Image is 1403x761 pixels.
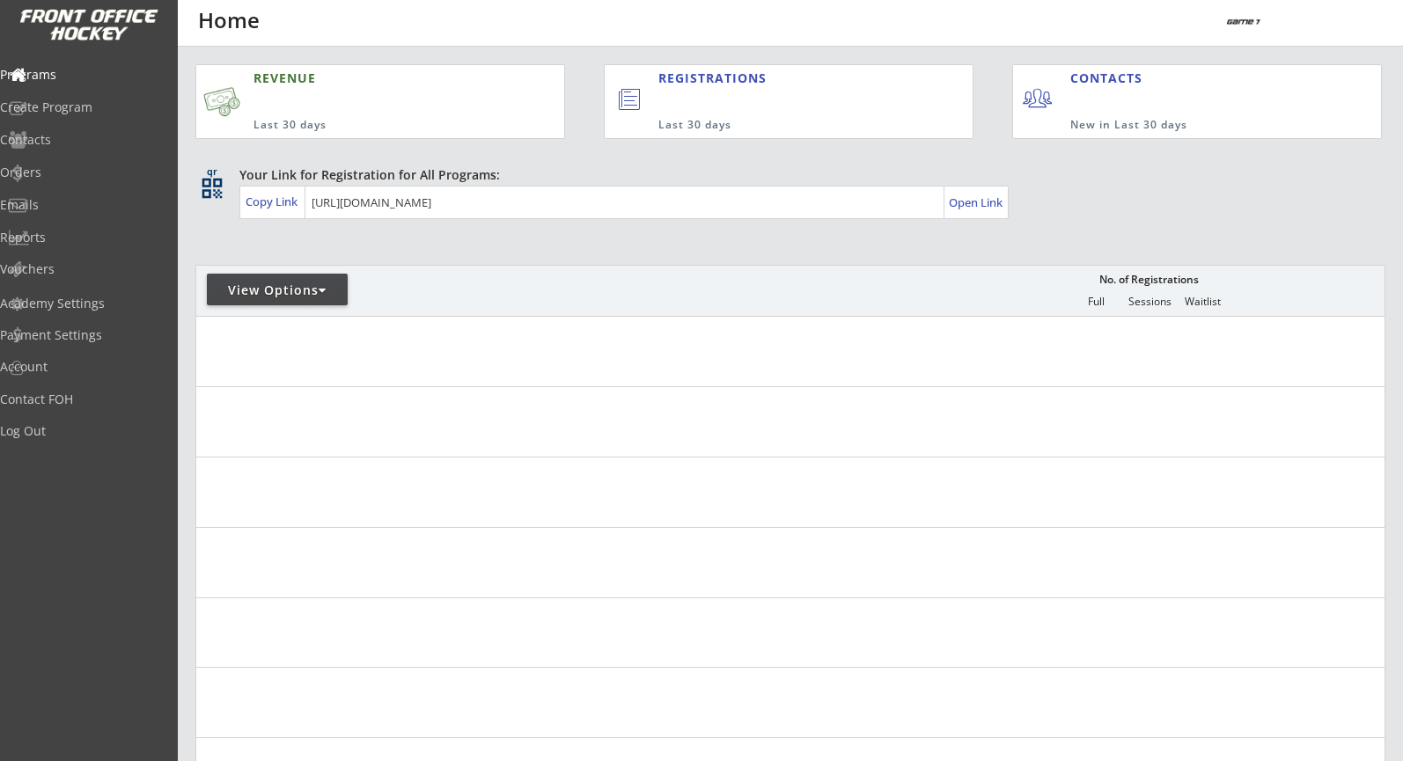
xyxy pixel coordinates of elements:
[658,70,892,87] div: REGISTRATIONS
[949,195,1004,210] div: Open Link
[1070,296,1123,308] div: Full
[658,118,901,133] div: Last 30 days
[1070,70,1150,87] div: CONTACTS
[199,175,225,201] button: qr_code
[207,282,348,299] div: View Options
[239,166,1331,184] div: Your Link for Registration for All Programs:
[1177,296,1230,308] div: Waitlist
[1124,296,1177,308] div: Sessions
[949,190,1004,215] a: Open Link
[253,118,480,133] div: Last 30 days
[246,194,301,209] div: Copy Link
[201,166,222,178] div: qr
[253,70,480,87] div: REVENUE
[1070,118,1300,133] div: New in Last 30 days
[1095,274,1204,286] div: No. of Registrations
